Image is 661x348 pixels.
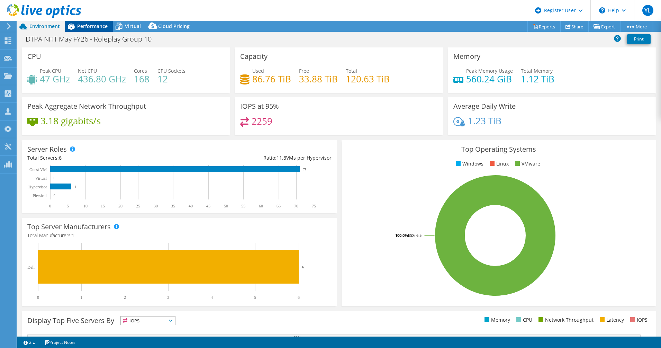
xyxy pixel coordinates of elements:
[560,21,589,32] a: Share
[49,204,51,208] text: 0
[54,194,55,197] text: 0
[454,160,483,168] li: Windows
[40,75,70,83] h4: 47 GHz
[157,75,185,83] h4: 12
[72,232,74,239] span: 1
[134,75,150,83] h4: 168
[27,232,332,239] h4: Total Manufacturers:
[136,204,140,208] text: 25
[27,265,35,270] text: Dell
[154,204,158,208] text: 30
[588,21,621,32] a: Export
[252,68,264,74] span: Used
[408,233,422,238] tspan: ESXi 6.5
[240,102,279,110] h3: IOPS at 95%
[83,204,88,208] text: 10
[59,154,62,161] span: 6
[513,160,540,168] li: VMware
[254,295,256,300] text: 5
[294,335,301,339] text: 39%
[27,154,179,162] div: Total Servers:
[124,295,126,300] text: 2
[35,176,47,181] text: Virtual
[33,193,47,198] text: Physical
[40,117,101,125] h4: 3.18 gigabits/s
[527,21,561,32] a: Reports
[346,75,390,83] h4: 120.63 TiB
[118,204,123,208] text: 20
[179,154,331,162] div: Ratio: VMs per Hypervisor
[515,316,532,324] li: CPU
[125,23,141,29] span: Virtual
[642,5,653,16] span: YL
[277,154,286,161] span: 11.8
[80,295,82,300] text: 1
[54,176,55,180] text: 0
[75,185,76,188] text: 6
[28,185,47,189] text: Hypervisor
[537,316,594,324] li: Network Throughput
[158,23,190,29] span: Cloud Pricing
[521,68,553,74] span: Total Memory
[206,204,210,208] text: 45
[19,338,40,347] a: 2
[294,204,298,208] text: 70
[29,23,60,29] span: Environment
[483,316,510,324] li: Memory
[78,68,97,74] span: Net CPU
[27,53,41,60] h3: CPU
[299,75,338,83] h4: 33.88 TiB
[27,223,111,231] h3: Top Server Manufacturers
[37,295,39,300] text: 0
[312,204,316,208] text: 75
[78,75,126,83] h4: 436.80 GHz
[241,204,245,208] text: 55
[453,53,480,60] h3: Memory
[157,68,185,74] span: CPU Sockets
[259,204,263,208] text: 60
[347,145,651,153] h3: Top Operating Systems
[189,204,193,208] text: 40
[171,204,175,208] text: 35
[488,160,509,168] li: Linux
[101,204,105,208] text: 15
[211,295,213,300] text: 4
[40,338,80,347] a: Project Notes
[167,295,169,300] text: 3
[77,23,108,29] span: Performance
[628,316,648,324] li: IOPS
[620,21,652,32] a: More
[240,53,268,60] h3: Capacity
[521,75,554,83] h4: 1.12 TiB
[67,204,69,208] text: 5
[121,316,175,325] span: IOPS
[134,68,147,74] span: Cores
[27,102,146,110] h3: Peak Aggregate Network Throughput
[302,265,304,269] text: 6
[303,168,306,171] text: 71
[22,35,162,43] h1: DTPA NHT May FY26 - Roleplay Group 10
[224,204,228,208] text: 50
[598,316,624,324] li: Latency
[299,68,309,74] span: Free
[468,117,501,125] h4: 1.23 TiB
[29,167,47,172] text: Guest VM
[277,204,281,208] text: 65
[466,68,513,74] span: Peak Memory Usage
[27,145,67,153] h3: Server Roles
[298,295,300,300] text: 6
[346,68,357,74] span: Total
[252,75,291,83] h4: 86.76 TiB
[40,68,61,74] span: Peak CPU
[599,7,605,14] svg: \n
[395,233,408,238] tspan: 100.0%
[252,117,272,125] h4: 2259
[466,75,513,83] h4: 560.24 GiB
[453,102,516,110] h3: Average Daily Write
[627,34,651,44] a: Print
